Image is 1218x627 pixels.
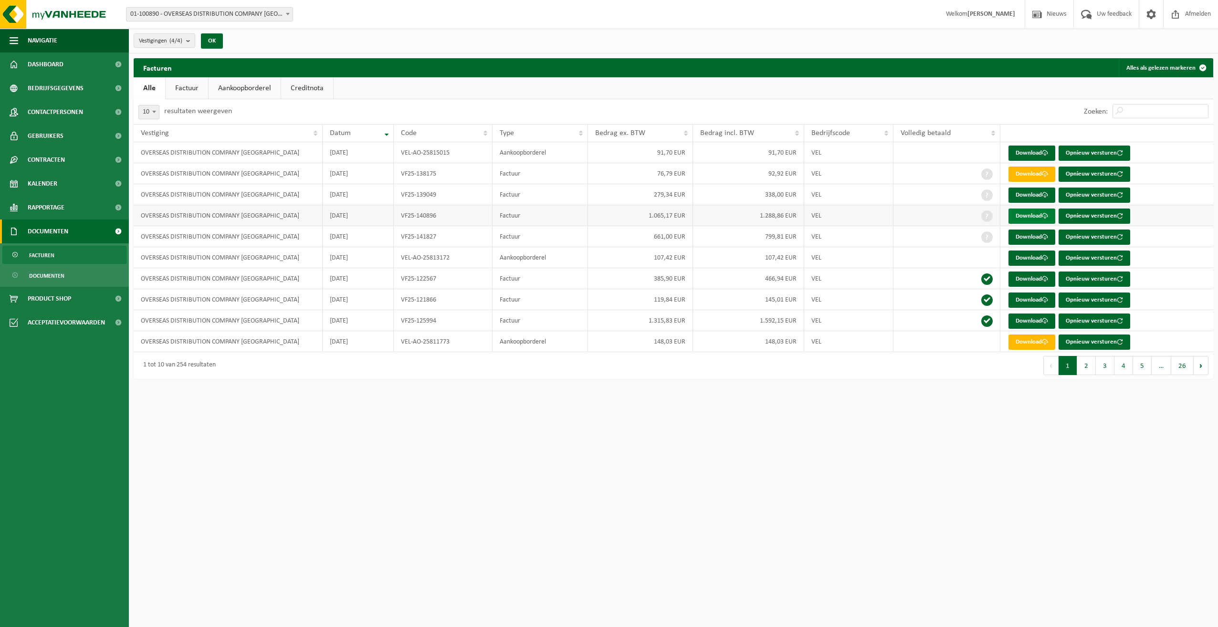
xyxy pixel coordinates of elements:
[1194,356,1208,375] button: Next
[493,142,588,163] td: Aankoopborderel
[323,310,394,331] td: [DATE]
[1059,272,1130,287] button: Opnieuw versturen
[134,331,323,352] td: OVERSEAS DISTRIBUTION COMPANY [GEOGRAPHIC_DATA]
[323,142,394,163] td: [DATE]
[804,163,893,184] td: VEL
[693,184,804,205] td: 338,00 EUR
[588,310,693,331] td: 1.315,83 EUR
[693,142,804,163] td: 91,70 EUR
[323,268,394,289] td: [DATE]
[394,163,493,184] td: VF25-138175
[693,268,804,289] td: 466,94 EUR
[394,247,493,268] td: VEL-AO-25813172
[811,129,850,137] span: Bedrijfscode
[28,172,57,196] span: Kalender
[1084,108,1108,115] label: Zoeken:
[1059,293,1130,308] button: Opnieuw versturen
[493,268,588,289] td: Factuur
[901,129,951,137] span: Volledig betaald
[134,310,323,331] td: OVERSEAS DISTRIBUTION COMPANY [GEOGRAPHIC_DATA]
[1096,356,1114,375] button: 3
[134,205,323,226] td: OVERSEAS DISTRIBUTION COMPANY [GEOGRAPHIC_DATA]
[138,105,159,119] span: 10
[1059,230,1130,245] button: Opnieuw versturen
[588,184,693,205] td: 279,34 EUR
[209,77,281,99] a: Aankoopborderel
[323,331,394,352] td: [DATE]
[1043,356,1059,375] button: Previous
[394,226,493,247] td: VF25-141827
[693,205,804,226] td: 1.288,86 EUR
[394,268,493,289] td: VF25-122567
[1008,146,1055,161] a: Download
[1008,230,1055,245] a: Download
[804,226,893,247] td: VEL
[394,205,493,226] td: VF25-140896
[141,129,169,137] span: Vestiging
[1008,167,1055,182] a: Download
[323,289,394,310] td: [DATE]
[493,163,588,184] td: Factuur
[595,129,645,137] span: Bedrag ex. BTW
[169,38,182,44] count: (4/4)
[2,246,126,264] a: Facturen
[1008,188,1055,203] a: Download
[1008,251,1055,266] a: Download
[493,226,588,247] td: Factuur
[588,205,693,226] td: 1.065,17 EUR
[1077,356,1096,375] button: 2
[588,289,693,310] td: 119,84 EUR
[1059,167,1130,182] button: Opnieuw versturen
[330,129,351,137] span: Datum
[693,163,804,184] td: 92,92 EUR
[139,105,159,119] span: 10
[1008,293,1055,308] a: Download
[500,129,514,137] span: Type
[28,76,84,100] span: Bedrijfsgegevens
[394,289,493,310] td: VF25-121866
[1008,272,1055,287] a: Download
[138,357,216,374] div: 1 tot 10 van 254 resultaten
[201,33,223,49] button: OK
[401,129,417,137] span: Code
[134,247,323,268] td: OVERSEAS DISTRIBUTION COMPANY [GEOGRAPHIC_DATA]
[693,226,804,247] td: 799,81 EUR
[323,226,394,247] td: [DATE]
[134,77,165,99] a: Alle
[493,205,588,226] td: Factuur
[1171,356,1194,375] button: 26
[28,148,65,172] span: Contracten
[804,268,893,289] td: VEL
[1114,356,1133,375] button: 4
[134,184,323,205] td: OVERSEAS DISTRIBUTION COMPANY [GEOGRAPHIC_DATA]
[493,184,588,205] td: Factuur
[323,184,394,205] td: [DATE]
[323,247,394,268] td: [DATE]
[1059,251,1130,266] button: Opnieuw versturen
[693,247,804,268] td: 107,42 EUR
[28,311,105,334] span: Acceptatievoorwaarden
[28,196,64,219] span: Rapportage
[1059,146,1130,161] button: Opnieuw versturen
[1008,313,1055,329] a: Download
[693,331,804,352] td: 148,03 EUR
[394,142,493,163] td: VEL-AO-25815015
[126,8,293,21] span: 01-100890 - OVERSEAS DISTRIBUTION COMPANY NV - ANTWERPEN
[1008,334,1055,350] a: Download
[804,247,893,268] td: VEL
[804,310,893,331] td: VEL
[588,163,693,184] td: 76,79 EUR
[394,331,493,352] td: VEL-AO-25811773
[804,142,893,163] td: VEL
[1133,356,1152,375] button: 5
[394,310,493,331] td: VF25-125994
[693,310,804,331] td: 1.592,15 EUR
[281,77,333,99] a: Creditnota
[1059,188,1130,203] button: Opnieuw versturen
[134,226,323,247] td: OVERSEAS DISTRIBUTION COMPANY [GEOGRAPHIC_DATA]
[139,34,182,48] span: Vestigingen
[1152,356,1171,375] span: …
[134,163,323,184] td: OVERSEAS DISTRIBUTION COMPANY [GEOGRAPHIC_DATA]
[29,267,64,285] span: Documenten
[1059,334,1130,350] button: Opnieuw versturen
